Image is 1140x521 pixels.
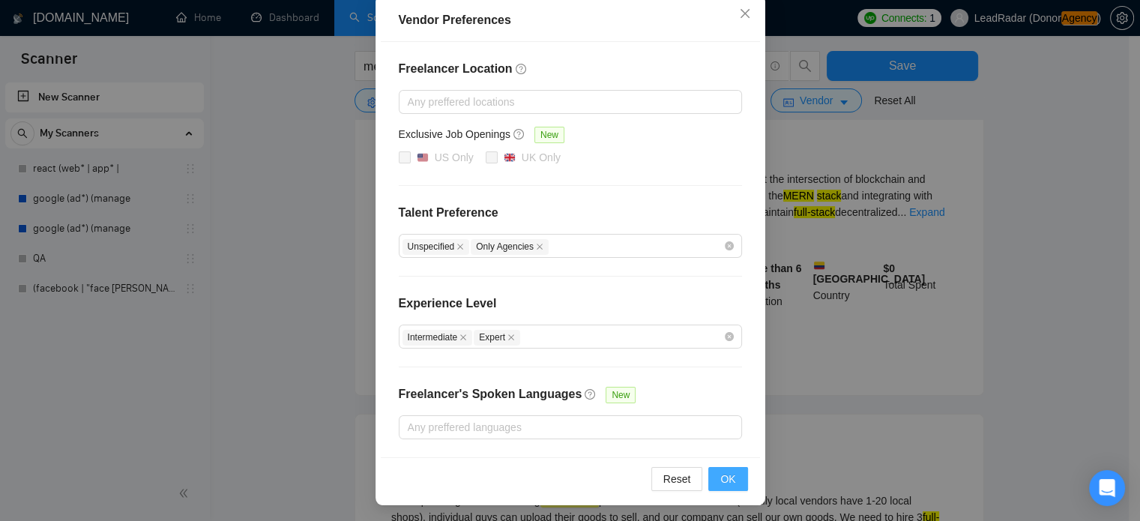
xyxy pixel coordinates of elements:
span: close [536,243,543,250]
button: OK [708,467,747,491]
h4: Freelancer Location [399,60,742,78]
span: close [739,7,751,19]
span: close [456,243,464,250]
span: New [606,387,636,403]
span: close [459,334,467,341]
span: question-circle [516,63,528,75]
button: Reset [651,467,703,491]
span: Expert [474,330,520,346]
h4: Freelancer's Spoken Languages [399,385,582,403]
div: Vendor Preferences [399,11,742,29]
span: close [507,334,515,341]
span: close-circle [725,241,734,250]
span: New [534,127,564,143]
img: 🇺🇸 [417,152,428,163]
div: US Only [435,149,474,166]
span: question-circle [513,128,525,140]
h4: Talent Preference [399,204,742,222]
span: Unspecified [402,239,470,255]
div: UK Only [522,149,561,166]
img: 🇬🇧 [504,152,515,163]
span: question-circle [585,388,597,400]
h4: Experience Level [399,295,497,313]
div: Open Intercom Messenger [1089,470,1125,506]
span: Reset [663,471,691,487]
h5: Exclusive Job Openings [399,126,510,142]
span: close-circle [725,332,734,341]
span: OK [720,471,735,487]
span: Intermediate [402,330,473,346]
span: Only Agencies [471,239,549,255]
